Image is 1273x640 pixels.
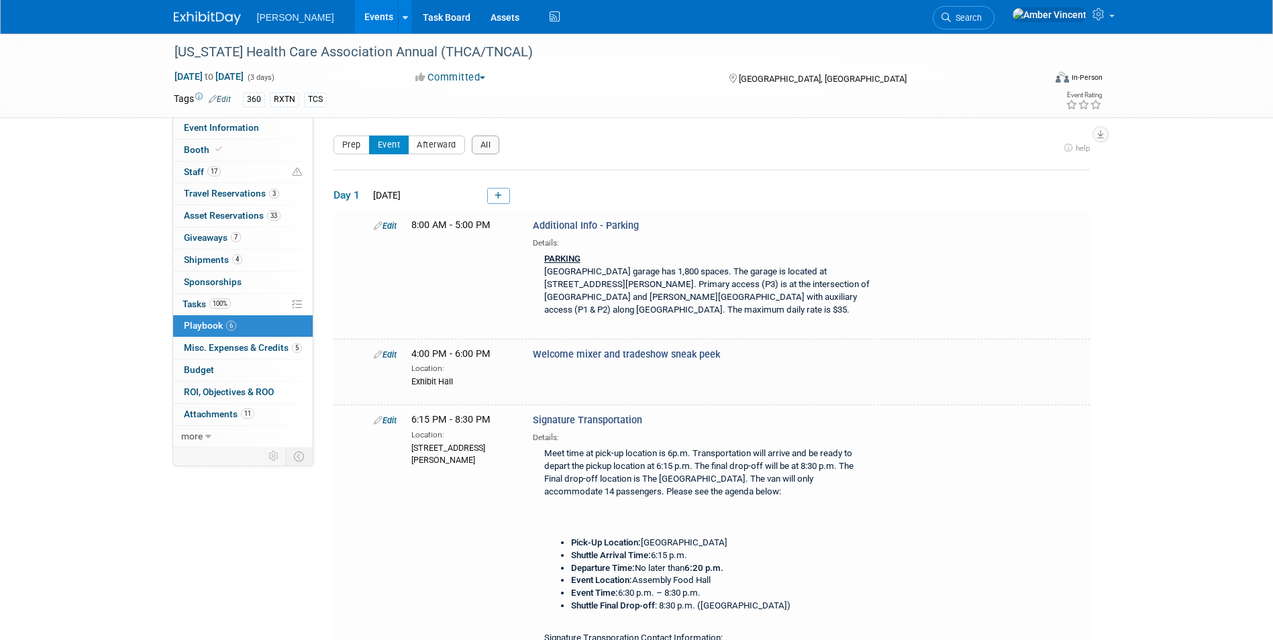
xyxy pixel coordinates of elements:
[184,386,274,397] span: ROI, Objectives & ROO
[571,588,618,598] b: Event Time:
[173,227,313,249] a: Giveaways7
[173,162,313,183] a: Staff17
[571,574,871,587] li: Assembly Food Hall
[174,11,241,25] img: ExhibitDay
[184,144,225,155] span: Booth
[965,70,1103,90] div: Event Format
[173,250,313,271] a: Shipments4
[267,211,281,221] span: 33
[1056,72,1069,83] img: Format-Inperson.png
[173,140,313,161] a: Booth
[933,6,995,30] a: Search
[184,276,242,287] span: Sponsorships
[533,415,642,426] span: Signature Transportation
[243,93,265,107] div: 360
[184,254,242,265] span: Shipments
[184,320,236,331] span: Playbook
[292,343,302,353] span: 5
[571,600,871,612] li: : 8:30 p.m. ([GEOGRAPHIC_DATA])
[1076,144,1090,153] span: help
[209,95,231,104] a: Edit
[411,441,513,466] div: [STREET_ADDRESS][PERSON_NAME]
[334,188,367,203] span: Day 1
[411,361,513,374] div: Location:
[241,409,254,419] span: 11
[173,337,313,359] a: Misc. Expenses & Credits5
[533,349,720,360] span: Welcome mixer and tradeshow sneak peek
[334,136,370,154] button: Prep
[173,360,313,381] a: Budget
[571,600,655,610] b: Shuttle Final Drop-off
[270,93,299,107] div: RXTN
[173,315,313,337] a: Playbook6
[408,136,465,154] button: Afterward
[173,294,313,315] a: Tasks100%
[411,219,491,231] span: 8:00 AM - 5:00 PM
[533,220,639,231] span: Additional Info - Parking
[173,117,313,139] a: Event Information
[369,190,401,201] span: [DATE]
[203,71,215,82] span: to
[411,427,513,441] div: Location:
[184,188,279,199] span: Travel Reservations
[739,74,907,84] span: [GEOGRAPHIC_DATA], [GEOGRAPHIC_DATA]
[544,254,580,264] u: PARKING
[246,73,274,82] span: (3 days)
[1071,72,1103,83] div: In-Person
[571,537,641,547] b: Pick-Up Location:
[411,374,513,388] div: Exhibit Hall
[174,70,244,83] span: [DATE] [DATE]
[411,414,491,425] span: 6:15 PM - 8:30 PM
[571,562,871,575] li: No later than
[374,221,397,231] a: Edit
[1066,92,1102,99] div: Event Rating
[369,136,409,154] button: Event
[184,364,214,375] span: Budget
[184,166,221,177] span: Staff
[374,350,397,360] a: Edit
[293,166,302,178] span: Potential Scheduling Conflict -- at least one attendee is tagged in another overlapping event.
[231,232,241,242] span: 7
[173,382,313,403] a: ROI, Objectives & ROO
[571,549,871,562] li: 6:15 p.m.
[173,183,313,205] a: Travel Reservations3
[184,409,254,419] span: Attachments
[533,428,878,443] div: Details:
[472,136,500,154] button: All
[571,575,632,585] b: Event Location:
[285,447,313,465] td: Toggle Event Tabs
[174,92,231,107] td: Tags
[183,299,231,309] span: Tasks
[571,563,635,573] b: Departure Time:
[269,189,279,199] span: 3
[571,537,871,549] li: [GEOGRAPHIC_DATA]
[262,447,286,465] td: Personalize Event Tab Strip
[571,550,651,560] b: Shuttle Arrival Time:
[207,166,221,176] span: 17
[571,587,871,600] li: 6:30 p.m. – 8:30 p.m.
[173,426,313,447] a: more
[1012,7,1087,22] img: Amber Vincent
[411,70,491,85] button: Committed
[257,12,334,23] span: [PERSON_NAME]
[533,249,878,322] div: [GEOGRAPHIC_DATA] garage has 1,800 spaces. The garage is located at [STREET_ADDRESS][PERSON_NAME]...
[374,415,397,425] a: Edit
[170,40,1024,64] div: [US_STATE] Health Care Association Annual (THCA/TNCAL)
[184,210,281,221] span: Asset Reservations
[951,13,982,23] span: Search
[173,404,313,425] a: Attachments11
[209,299,231,309] span: 100%
[533,233,878,249] div: Details:
[184,342,302,353] span: Misc. Expenses & Credits
[181,431,203,441] span: more
[304,93,327,107] div: TCS
[184,232,241,243] span: Giveaways
[173,272,313,293] a: Sponsorships
[684,563,723,573] b: 6:20 p.m.
[184,122,259,133] span: Event Information
[215,146,222,153] i: Booth reservation complete
[411,348,491,360] span: 4:00 PM - 6:00 PM
[173,205,313,227] a: Asset Reservations33
[226,321,236,331] span: 6
[232,254,242,264] span: 4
